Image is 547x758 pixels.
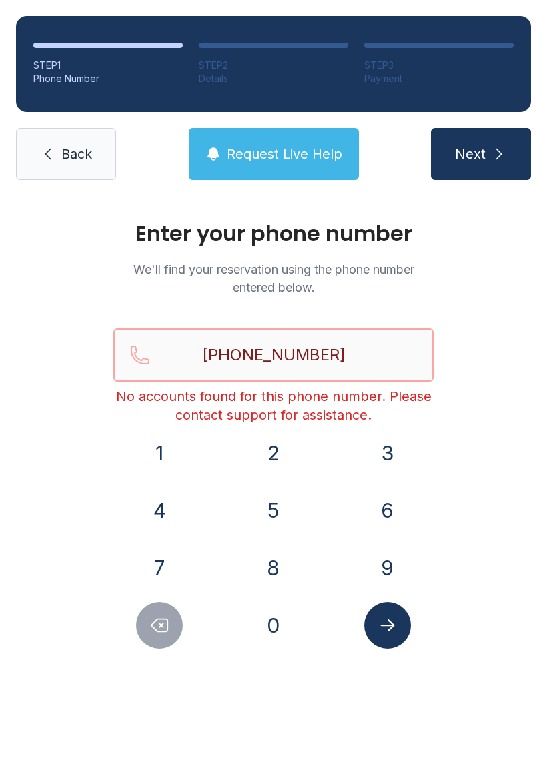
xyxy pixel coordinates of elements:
div: STEP 3 [364,59,514,72]
div: Phone Number [33,72,183,85]
div: Details [199,72,348,85]
div: STEP 1 [33,59,183,72]
h1: Enter your phone number [113,223,434,244]
button: 4 [136,487,183,534]
button: 2 [250,430,297,476]
button: 3 [364,430,411,476]
button: Submit lookup form [364,602,411,649]
div: STEP 2 [199,59,348,72]
div: No accounts found for this phone number. Please contact support for assistance. [113,387,434,424]
button: 6 [364,487,411,534]
span: Back [61,145,92,163]
input: Reservation phone number [113,328,434,382]
button: 9 [364,544,411,591]
button: Delete number [136,602,183,649]
button: 7 [136,544,183,591]
button: 5 [250,487,297,534]
p: We'll find your reservation using the phone number entered below. [113,260,434,296]
button: 0 [250,602,297,649]
div: Payment [364,72,514,85]
span: Next [455,145,486,163]
button: 1 [136,430,183,476]
span: Request Live Help [227,145,342,163]
button: 8 [250,544,297,591]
